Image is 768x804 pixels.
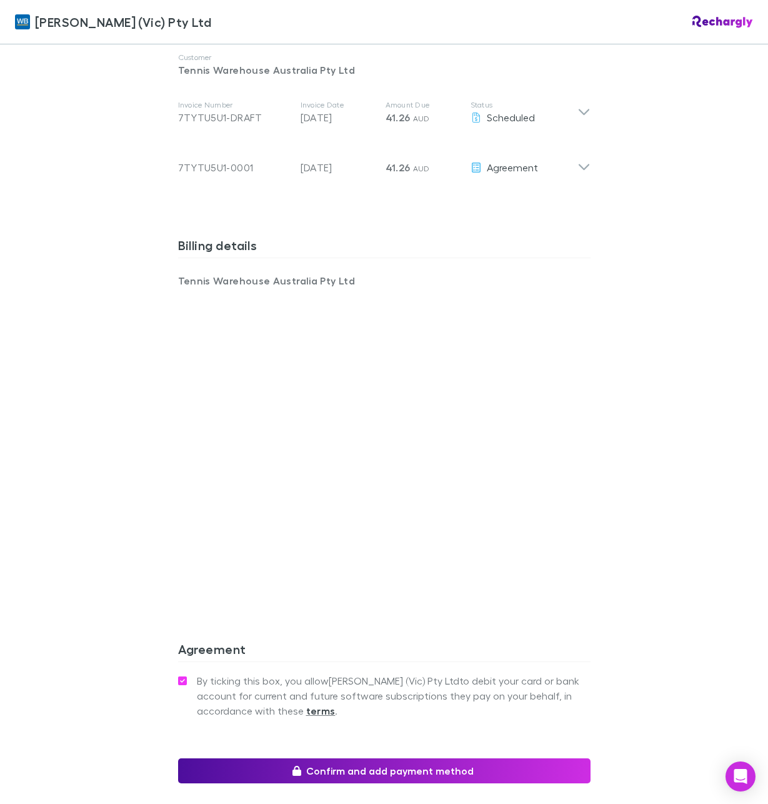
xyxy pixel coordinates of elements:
p: Tennis Warehouse Australia Pty Ltd [178,273,384,288]
img: Rechargly Logo [692,16,753,28]
span: AUD [413,164,430,173]
iframe: Secure address input frame [176,296,593,583]
div: Invoice Number7TYTU5U1-DRAFTInvoice Date[DATE]Amount Due41.26 AUDStatusScheduled [168,88,601,138]
p: [DATE] [301,160,376,175]
span: By ticking this box, you allow [PERSON_NAME] (Vic) Pty Ltd to debit your card or bank account for... [197,673,591,718]
p: Invoice Date [301,100,376,110]
h3: Agreement [178,641,591,661]
span: 41.26 [386,111,411,124]
div: 7TYTU5U1-0001[DATE]41.26 AUDAgreement [168,138,601,188]
p: Amount Due [386,100,461,110]
strong: terms [306,705,336,717]
span: Agreement [487,161,538,173]
div: 7TYTU5U1-DRAFT [178,110,291,125]
p: Invoice Number [178,100,291,110]
p: Customer [178,53,591,63]
h3: Billing details [178,238,591,258]
span: AUD [413,114,430,123]
p: [DATE] [301,110,376,125]
p: Status [471,100,577,110]
span: Scheduled [487,111,535,123]
span: 41.26 [386,161,411,174]
div: 7TYTU5U1-0001 [178,160,291,175]
div: Open Intercom Messenger [726,761,756,791]
span: [PERSON_NAME] (Vic) Pty Ltd [35,13,211,31]
img: William Buck (Vic) Pty Ltd's Logo [15,14,30,29]
button: Confirm and add payment method [178,758,591,783]
p: Tennis Warehouse Australia Pty Ltd [178,63,591,78]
